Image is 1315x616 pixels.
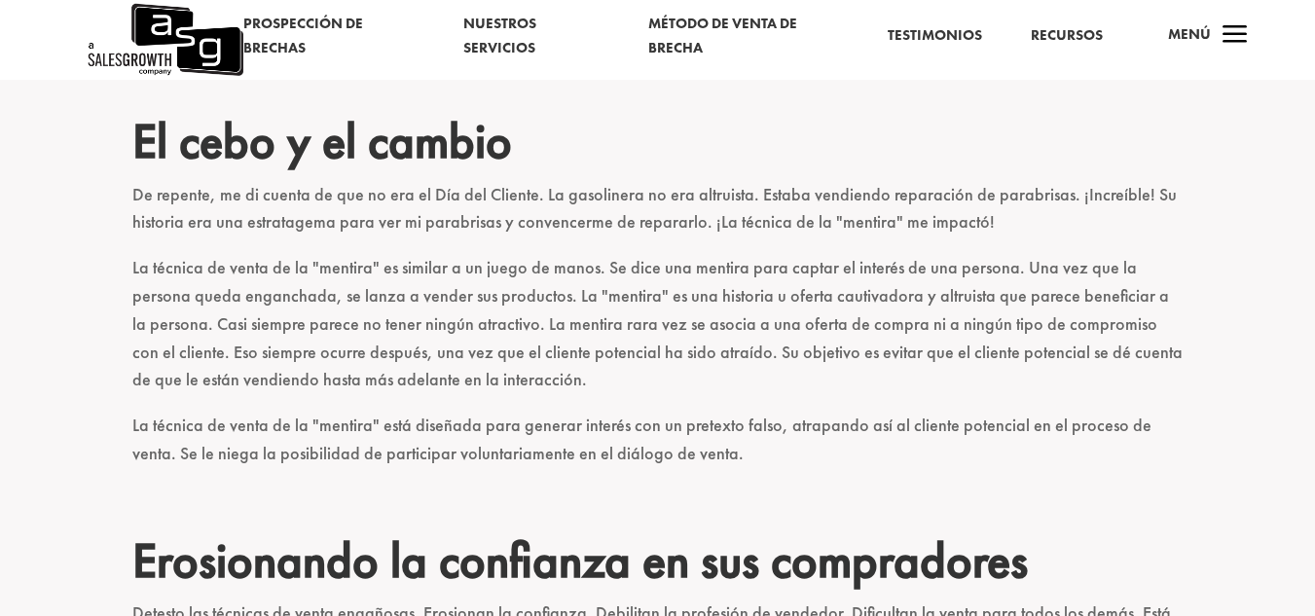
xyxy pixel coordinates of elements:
[1031,23,1103,49] a: Recursos
[463,12,601,61] a: Nuestros servicios
[648,14,797,58] font: Método de venta de brecha
[648,12,839,61] a: Método de venta de brecha
[132,183,1177,234] font: De repente, me di cuenta de que no era el Día del Cliente. La gasolinera no era altruista. Estaba...
[132,110,512,172] font: El cebo y el cambio
[1216,16,1255,55] font: a
[463,14,536,58] font: Nuestros servicios
[243,12,415,61] a: Prospección de brechas
[243,14,363,58] font: Prospección de brechas
[132,256,1183,390] font: La técnica de venta de la "mentira" es similar a un juego de manos. Se dice una mentira para capt...
[888,25,982,45] font: Testimonios
[132,414,1151,464] font: La técnica de venta de la "mentira" está diseñada para generar interés con un pretexto falso, atr...
[1168,24,1211,44] font: Menú
[1031,25,1103,45] font: Recursos
[888,23,982,49] a: Testimonios
[132,529,1028,592] font: Erosionando la confianza en sus compradores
